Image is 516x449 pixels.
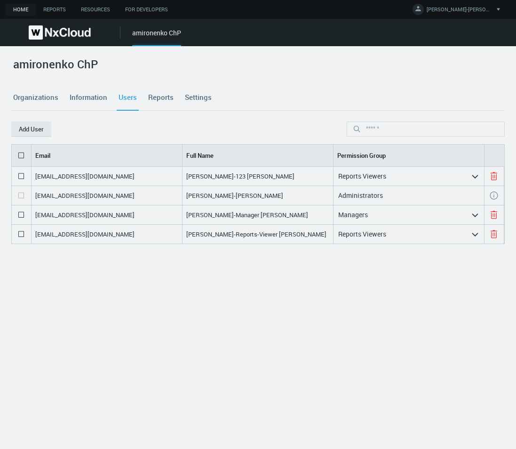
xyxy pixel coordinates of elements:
div: Administrators [338,191,480,200]
nx-search-highlight: [EMAIL_ADDRESS][DOMAIN_NAME] [35,172,135,180]
nx-search-highlight: [PERSON_NAME]-123 [PERSON_NAME] [186,172,294,180]
a: Information [68,85,109,110]
nx-search-highlight: [PERSON_NAME]-Manager [PERSON_NAME] [186,211,308,219]
nx-search-highlight: Reports Viewers [338,171,386,180]
a: Resources [73,4,118,16]
button: Add User [11,122,51,137]
nx-search-highlight: [EMAIL_ADDRESS][DOMAIN_NAME] [35,211,135,219]
a: Organizations [11,85,60,110]
h2: amironenko ChP [13,57,98,71]
img: Nx Cloud logo [29,25,91,40]
a: Reports [36,4,73,16]
nx-search-highlight: [PERSON_NAME]-Reports-Viewer [PERSON_NAME] [186,230,326,238]
a: Home [6,4,36,16]
a: Settings [183,85,214,110]
a: Users [117,85,139,110]
nx-search-highlight: Managers [338,210,368,219]
nx-search-highlight: [EMAIL_ADDRESS][DOMAIN_NAME] [35,230,135,238]
div: amironenko ChP [132,28,181,46]
a: Reports [146,85,175,110]
nx-search-highlight: [PERSON_NAME]-[PERSON_NAME] [186,191,283,200]
nx-search-highlight: [EMAIL_ADDRESS][DOMAIN_NAME] [35,191,135,200]
span: [PERSON_NAME]-[PERSON_NAME] [427,6,492,16]
nx-search-highlight: Reports Viewers [338,229,386,238]
a: For Developers [118,4,175,16]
